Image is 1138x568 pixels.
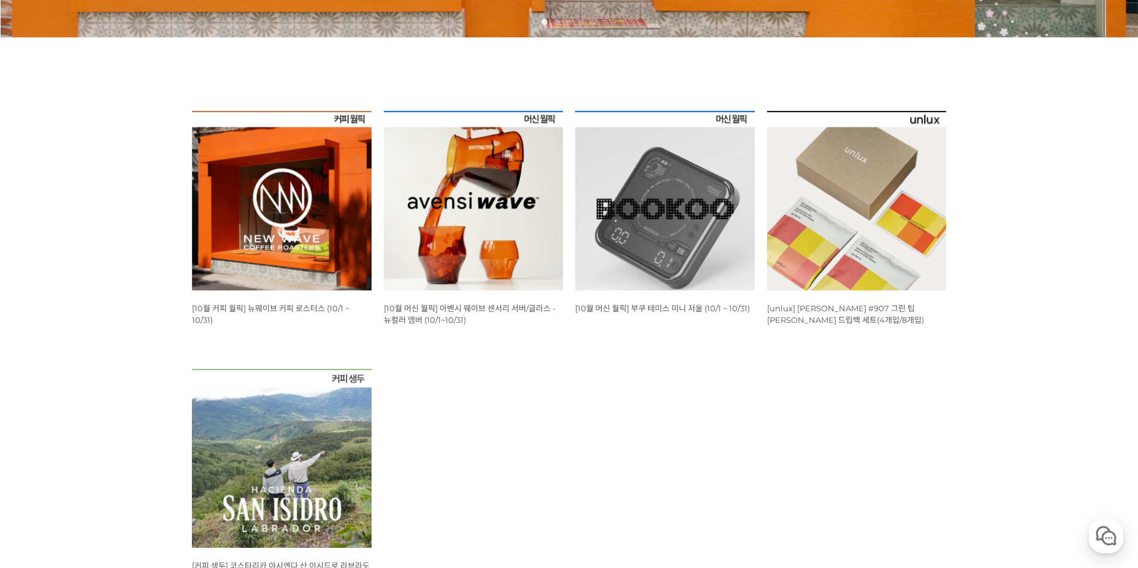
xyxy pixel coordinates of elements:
[39,407,46,417] span: 홈
[575,303,750,313] a: [10월 머신 월픽] 부쿠 테미스 미니 저울 (10/1 ~ 10/31)
[189,407,204,417] span: 설정
[590,19,597,25] a: 5
[566,19,572,25] a: 3
[112,407,127,417] span: 대화
[192,369,372,548] img: 코스타리카 아시엔다 산 이시드로 라브라도르
[767,111,947,290] img: [unlux] 파나마 잰슨 #907 그린 팁 게이샤 워시드 드립백 세트(4개입/8개입)
[81,388,158,419] a: 대화
[554,19,560,25] a: 2
[384,303,556,325] a: [10월 머신 월픽] 아벤시 웨이브 센서리 서버/글라스 - 뉴컬러 앰버 (10/1~10/31)
[384,111,563,290] img: [10월 머신 월픽] 아벤시 웨이브 센서리 서버/글라스 - 뉴컬러 앰버 (10/1~10/31)
[541,19,548,25] a: 1
[192,111,372,290] img: [10월 커피 월픽] 뉴웨이브 커피 로스터스 (10/1 ~ 10/31)
[192,303,349,325] a: [10월 커피 월픽] 뉴웨이브 커피 로스터스 (10/1 ~ 10/31)
[158,388,235,419] a: 설정
[575,111,755,290] img: [10월 머신 월픽] 부쿠 테미스 미니 저울 (10/1 ~ 10/31)
[578,19,584,25] a: 4
[767,303,924,325] a: [unlux] [PERSON_NAME] #907 그린 팁 [PERSON_NAME] 드립백 세트(4개입/8개입)
[4,388,81,419] a: 홈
